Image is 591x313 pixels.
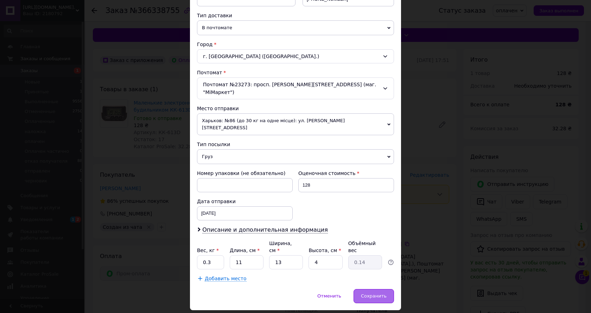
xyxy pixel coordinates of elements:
[361,293,387,299] span: Сохранить
[298,170,394,177] div: Оценочная стоимость
[197,41,394,48] div: Город
[309,248,341,253] label: Высота, см
[197,248,219,253] label: Вес, кг
[348,240,382,254] div: Объёмный вес
[202,226,328,233] span: Описание и дополнительная информация
[197,170,293,177] div: Номер упаковки (не обязательно)
[197,142,230,147] span: Тип посылки
[197,13,232,18] span: Тип доставки
[197,113,394,135] span: Харьков: №86 (до 30 кг на одне місце): ул. [PERSON_NAME][STREET_ADDRESS]
[197,106,239,111] span: Место отправки
[197,149,394,164] span: Груз
[230,248,260,253] label: Длина, см
[197,198,293,205] div: Дата отправки
[269,240,292,253] label: Ширина, см
[197,20,394,35] span: В почтомате
[317,293,341,299] span: Отменить
[205,276,247,282] span: Добавить место
[197,69,394,76] div: Почтомат
[197,49,394,63] div: г. [GEOGRAPHIC_DATA] ([GEOGRAPHIC_DATA].)
[197,77,394,99] div: Почтомат №23273: просп. [PERSON_NAME][STREET_ADDRESS] (маг. "МіМаркет")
